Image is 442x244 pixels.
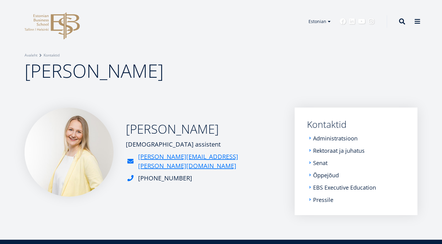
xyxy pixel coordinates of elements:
div: [DEMOGRAPHIC_DATA] assistent [126,140,282,149]
a: Senat [313,160,328,166]
a: Pressile [313,197,333,203]
a: [PERSON_NAME][EMAIL_ADDRESS][PERSON_NAME][DOMAIN_NAME] [138,152,282,171]
a: Youtube [358,18,365,25]
a: Kontaktid [44,52,60,58]
a: Kontaktid [307,120,405,129]
a: Õppejõud [313,172,339,178]
a: EBS Executive Education [313,184,376,191]
a: Rektoraat ja juhatus [313,148,365,154]
a: Linkedin [349,18,355,25]
a: Facebook [340,18,346,25]
a: Instagram [368,18,374,25]
a: Administratsioon [313,135,358,141]
span: [PERSON_NAME] [25,58,164,83]
h2: [PERSON_NAME] [126,121,282,137]
img: Kristiin-Eleen Lauri [25,108,114,197]
div: [PHONE_NUMBER] [138,174,192,183]
a: Avaleht [25,52,37,58]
